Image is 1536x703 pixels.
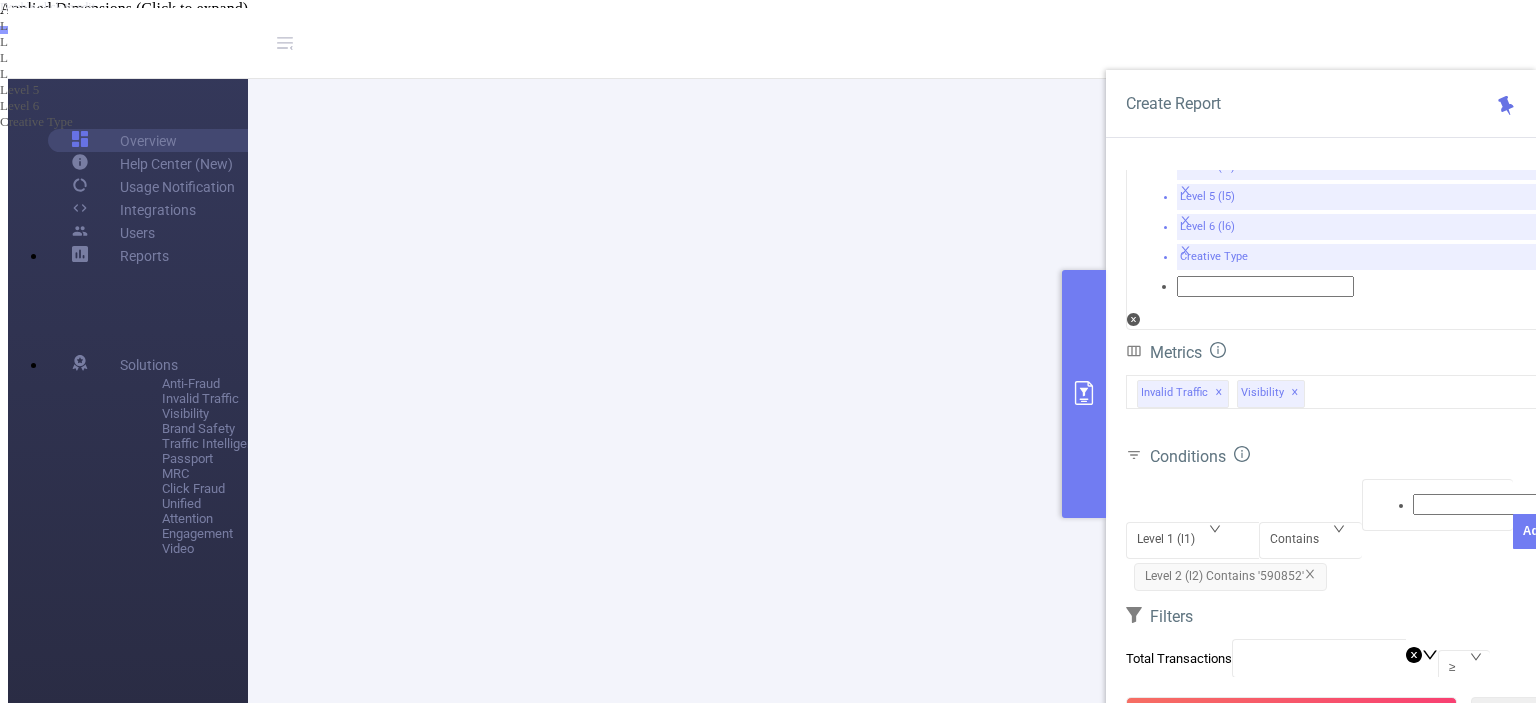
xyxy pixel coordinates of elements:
[120,248,169,264] span: Reports
[72,198,196,221] a: Integrations
[72,221,155,244] a: Users
[162,376,322,391] span: Anti-Fraud
[162,526,322,541] span: Engagement
[162,421,322,436] span: Brand Safety
[162,481,322,496] span: Click Fraud
[120,156,233,172] span: Help Center (New)
[72,152,233,175] a: Help Center (New)
[120,246,169,265] a: Reports
[162,391,322,406] span: Invalid Traffic
[120,225,155,241] span: Users
[162,541,322,556] span: Video
[162,436,322,451] span: Traffic Intelligence
[120,133,177,149] span: Overview
[120,202,196,218] span: Integrations
[162,511,322,526] span: Attention
[72,129,177,152] a: Overview
[162,496,322,511] span: Unified
[162,466,322,481] span: MRC
[120,179,235,195] span: Usage Notification
[120,357,178,373] span: Solutions
[72,175,235,198] a: Usage Notification
[162,451,322,466] span: Passport
[162,406,322,421] span: Visibility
